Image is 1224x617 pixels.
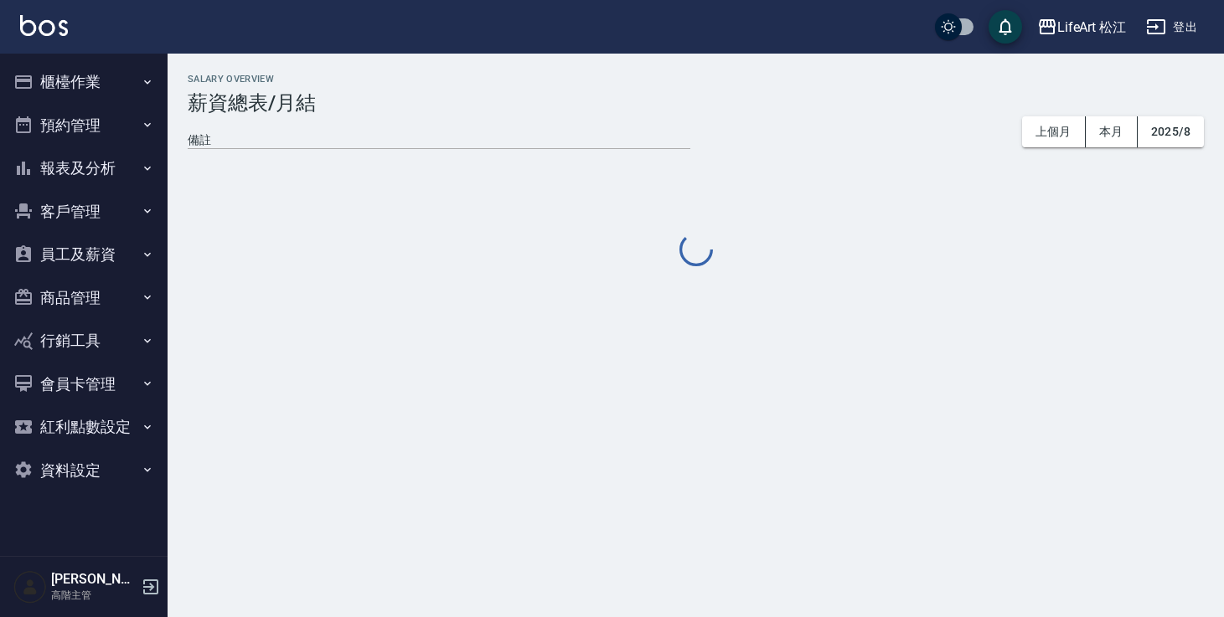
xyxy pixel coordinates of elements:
[7,104,161,147] button: 預約管理
[1139,12,1204,43] button: 登出
[51,571,137,588] h5: [PERSON_NAME]
[1138,116,1204,147] button: 2025/8
[188,91,1204,115] h3: 薪資總表/月結
[1086,116,1138,147] button: 本月
[7,449,161,492] button: 資料設定
[1057,17,1127,38] div: LifeArt 松江
[989,10,1022,44] button: save
[7,233,161,276] button: 員工及薪資
[51,588,137,603] p: 高階主管
[7,190,161,234] button: 客戶管理
[13,570,47,604] img: Person
[188,74,1204,85] h2: Salary Overview
[20,15,68,36] img: Logo
[7,362,161,406] button: 會員卡管理
[7,147,161,190] button: 報表及分析
[1022,116,1086,147] button: 上個月
[7,319,161,362] button: 行銷工具
[7,276,161,320] button: 商品管理
[7,60,161,104] button: 櫃檯作業
[7,405,161,449] button: 紅利點數設定
[1030,10,1134,44] button: LifeArt 松江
